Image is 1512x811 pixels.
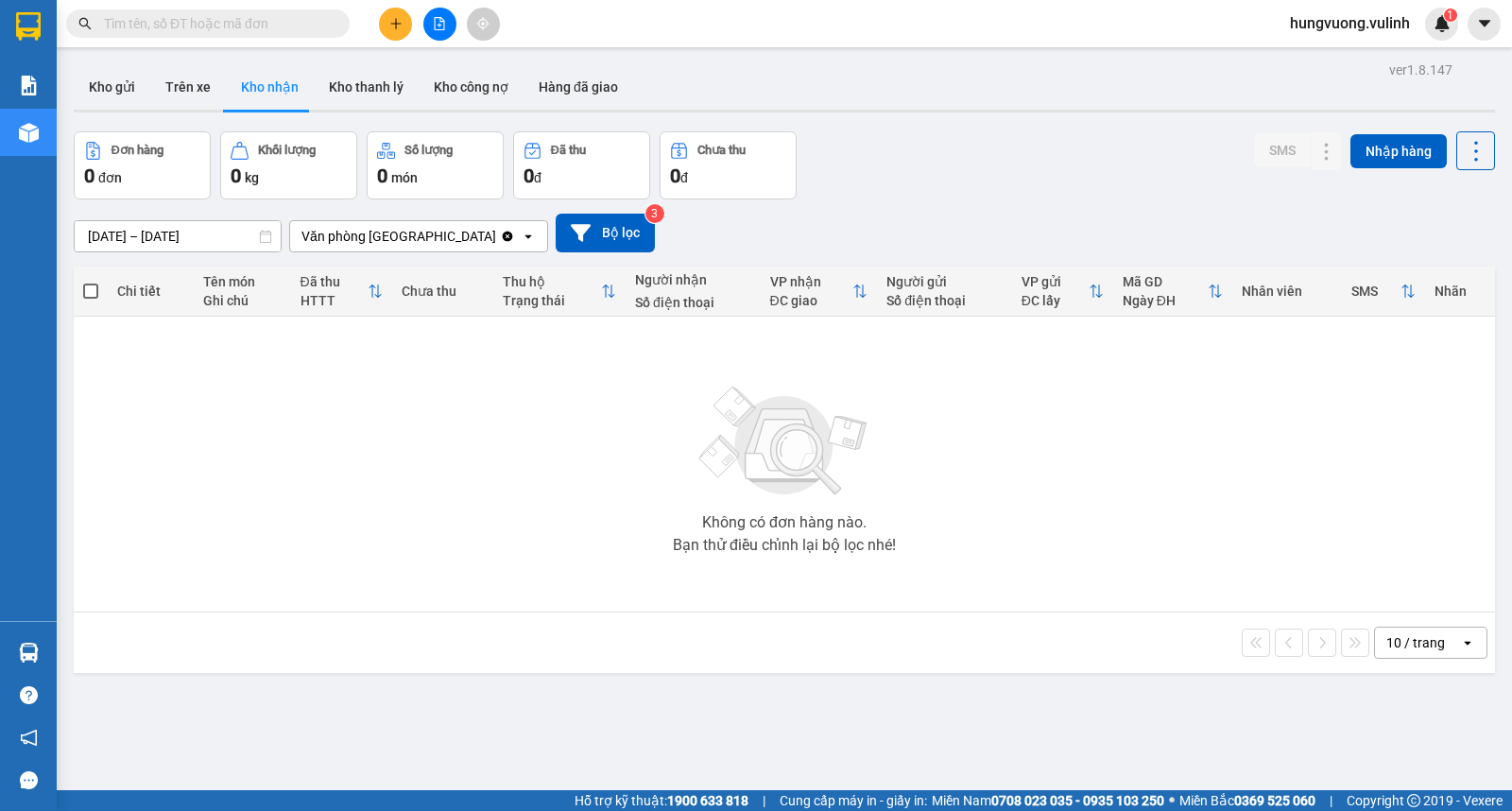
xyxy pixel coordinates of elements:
[402,284,484,299] div: Chưa thu
[770,293,853,308] div: ĐC giao
[1123,293,1209,308] div: Ngày ĐH
[780,790,927,811] span: Cung cấp máy in - giấy in:
[389,17,403,30] span: plus
[203,293,282,308] div: Ghi chú
[1460,635,1475,650] svg: open
[301,274,368,289] div: Đã thu
[645,204,664,223] sup: 3
[203,274,282,289] div: Tên món
[660,131,797,199] button: Chưa thu0đ
[75,221,281,251] input: Select a date range.
[1022,274,1089,289] div: VP gửi
[20,686,38,704] span: question-circle
[1435,284,1486,299] div: Nhãn
[1389,60,1452,80] div: ver 1.8.147
[19,76,39,95] img: solution-icon
[1476,15,1493,32] span: caret-down
[534,170,541,185] span: đ
[245,170,259,185] span: kg
[423,8,456,41] button: file-add
[1350,134,1447,168] button: Nhập hàng
[1254,133,1311,167] button: SMS
[524,164,534,187] span: 0
[220,131,357,199] button: Khối lượng0kg
[1434,15,1451,32] img: icon-new-feature
[117,284,184,299] div: Chi tiết
[1179,790,1315,811] span: Miền Bắc
[391,170,418,185] span: món
[84,164,94,187] span: 0
[314,64,419,110] button: Kho thanh lý
[20,771,38,789] span: message
[16,12,41,41] img: logo-vxr
[498,227,500,246] input: Selected Văn phòng Kiên Giang.
[503,293,601,308] div: Trạng thái
[761,267,878,317] th: Toggle SortBy
[74,64,150,110] button: Kho gửi
[1242,284,1332,299] div: Nhân viên
[150,64,226,110] button: Trên xe
[991,793,1164,808] strong: 0708 023 035 - 0935 103 250
[1468,8,1501,41] button: caret-down
[690,375,879,508] img: svg+xml;base64,PHN2ZyBjbGFzcz0ibGlzdC1wbHVnX19zdmciIHhtbG5zPSJodHRwOi8vd3d3LnczLm9yZy8yMDAwL3N2Zy...
[513,131,650,199] button: Đã thu0đ
[231,164,241,187] span: 0
[226,64,314,110] button: Kho nhận
[702,515,867,530] div: Không có đơn hàng nào.
[20,729,38,747] span: notification
[467,8,500,41] button: aim
[1330,790,1332,811] span: |
[697,144,746,157] div: Chưa thu
[1113,267,1233,317] th: Toggle SortBy
[291,267,392,317] th: Toggle SortBy
[379,8,412,41] button: plus
[301,293,368,308] div: HTTT
[575,790,748,811] span: Hỗ trợ kỹ thuật:
[1022,293,1089,308] div: ĐC lấy
[670,164,680,187] span: 0
[1351,284,1400,299] div: SMS
[258,144,316,157] div: Khối lượng
[78,17,92,30] span: search
[673,538,896,553] div: Bạn thử điều chỉnh lại bộ lọc nhé!
[1386,633,1445,652] div: 10 / trang
[556,214,655,252] button: Bộ lọc
[635,272,751,287] div: Người nhận
[1012,267,1113,317] th: Toggle SortBy
[433,17,446,30] span: file-add
[404,144,453,157] div: Số lượng
[493,267,626,317] th: Toggle SortBy
[770,274,853,289] div: VP nhận
[1275,11,1425,35] span: hungvuong.vulinh
[524,64,633,110] button: Hàng đã giao
[886,293,1003,308] div: Số điện thoại
[419,64,524,110] button: Kho công nợ
[301,227,496,246] div: Văn phòng [GEOGRAPHIC_DATA]
[98,170,122,185] span: đơn
[932,790,1164,811] span: Miền Nam
[667,793,748,808] strong: 1900 633 818
[1123,274,1209,289] div: Mã GD
[19,643,39,663] img: warehouse-icon
[476,17,490,30] span: aim
[377,164,387,187] span: 0
[19,123,39,143] img: warehouse-icon
[367,131,504,199] button: Số lượng0món
[74,131,211,199] button: Đơn hàng0đơn
[521,229,536,244] svg: open
[1169,797,1175,804] span: ⚪️
[1407,794,1420,807] span: copyright
[104,13,327,34] input: Tìm tên, số ĐT hoặc mã đơn
[886,274,1003,289] div: Người gửi
[763,790,765,811] span: |
[1342,267,1425,317] th: Toggle SortBy
[680,170,688,185] span: đ
[1444,9,1457,22] sup: 1
[551,144,586,157] div: Đã thu
[1234,793,1315,808] strong: 0369 525 060
[500,229,515,244] svg: Clear value
[503,274,601,289] div: Thu hộ
[1447,9,1453,22] span: 1
[112,144,163,157] div: Đơn hàng
[635,295,751,310] div: Số điện thoại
